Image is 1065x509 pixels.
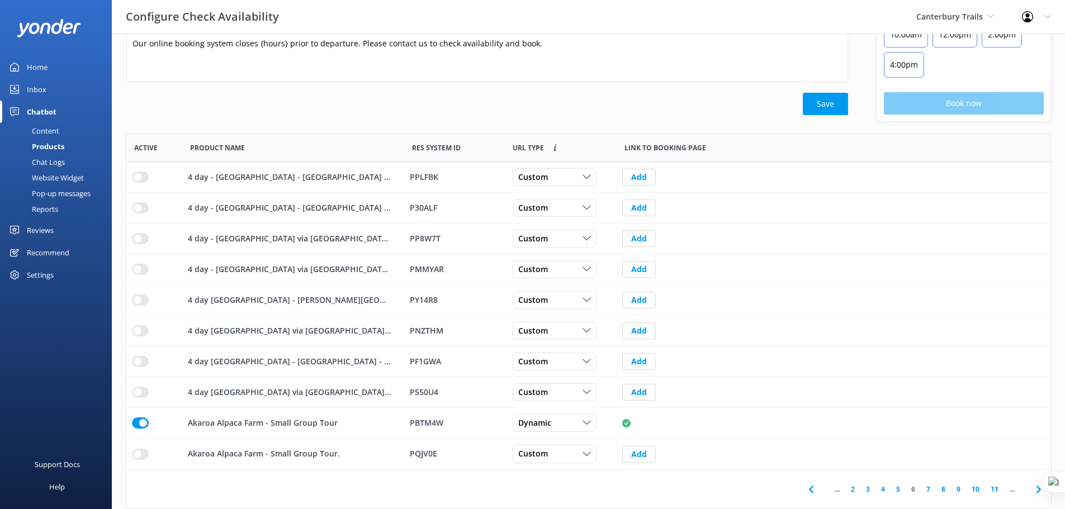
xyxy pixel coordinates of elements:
[829,484,845,494] span: ...
[134,142,158,153] span: Active
[410,294,498,306] div: PY14R8
[906,484,921,494] a: 6
[126,223,1051,254] div: row
[188,294,391,306] p: 4 day [GEOGRAPHIC_DATA] - [PERSON_NAME][GEOGRAPHIC_DATA] - [GEOGRAPHIC_DATA] - [GEOGRAPHIC_DATA]:...
[188,386,391,398] p: 4 day [GEOGRAPHIC_DATA] via [GEOGRAPHIC_DATA] and [GEOGRAPHIC_DATA] to [GEOGRAPHIC_DATA]: Private...
[916,11,983,22] span: Canterbury Trails
[1004,484,1020,494] span: ...
[7,154,65,170] div: Chat Logs
[190,142,245,153] span: Product Name
[7,154,112,170] a: Chat Logs
[518,294,555,306] span: Custom
[35,453,80,475] div: Support Docs
[845,484,860,494] a: 2
[966,484,985,494] a: 10
[27,264,54,286] div: Settings
[622,353,656,370] button: Add
[518,202,555,214] span: Custom
[890,58,918,72] p: 4:00pm
[518,448,555,460] span: Custom
[410,355,498,368] div: PF1GWA
[936,484,951,494] a: 8
[624,142,706,153] span: Link to booking page
[126,193,1051,223] div: row
[188,325,391,337] p: 4 day [GEOGRAPHIC_DATA] via [GEOGRAPHIC_DATA] and [GEOGRAPHIC_DATA] to [GEOGRAPHIC_DATA]: Private...
[188,263,391,275] p: 4 day - [GEOGRAPHIC_DATA] via [GEOGRAPHIC_DATA] and [GEOGRAPHIC_DATA] to [GEOGRAPHIC_DATA]: Priva...
[513,142,544,153] span: Link to booking page
[126,439,1051,469] div: row
[410,448,498,460] div: PQJV0E
[622,169,656,185] button: Add
[188,448,340,460] p: Akaroa Alpaca Farm - Small Group Tour.
[126,162,1051,469] div: grid
[518,355,555,368] span: Custom
[7,170,84,185] div: Website Widget
[622,199,656,216] button: Add
[890,28,922,41] p: 10:00am
[27,219,54,241] div: Reviews
[126,377,1051,408] div: row
[412,142,461,153] span: Res System ID
[988,28,1016,41] p: 2:00pm
[622,322,656,339] button: Add
[188,417,338,429] p: Akaroa Alpaca Farm - Small Group Tour
[7,123,59,139] div: Content
[188,171,391,183] p: 4 day - [GEOGRAPHIC_DATA] - [GEOGRAPHIC_DATA] - [PERSON_NAME][GEOGRAPHIC_DATA] - [GEOGRAPHIC_DATA...
[891,484,906,494] a: 5
[410,263,498,275] div: PMMYAR
[518,263,555,275] span: Custom
[860,484,875,494] a: 3
[126,285,1051,316] div: row
[126,8,279,26] h3: Configure Check Availability
[622,230,656,247] button: Add
[622,446,656,463] button: Add
[126,316,1051,346] div: row
[939,28,971,41] p: 12:00pm
[622,261,656,278] button: Add
[7,185,91,201] div: Pop-up messages
[410,325,498,337] div: PNZTHM
[7,139,64,154] div: Products
[410,171,498,183] div: PPLFBK
[7,201,58,217] div: Reports
[622,384,656,401] button: Add
[410,232,498,245] div: PP8W7T
[188,202,391,214] p: 4 day - [GEOGRAPHIC_DATA] - [GEOGRAPHIC_DATA] - [PERSON_NAME][GEOGRAPHIC_DATA] - [GEOGRAPHIC_DATA...
[17,19,81,37] img: yonder-white-logo.png
[410,202,498,214] div: P30ALF
[27,56,48,78] div: Home
[518,325,555,337] span: Custom
[921,484,936,494] a: 7
[126,254,1051,285] div: row
[27,241,69,264] div: Recommend
[188,355,391,368] p: 4 day [GEOGRAPHIC_DATA] - [GEOGRAPHIC_DATA] - [PERSON_NAME][GEOGRAPHIC_DATA] - [GEOGRAPHIC_DATA]:...
[518,386,555,398] span: Custom
[7,201,112,217] a: Reports
[518,232,555,245] span: Custom
[518,417,558,429] span: Dynamic
[7,170,112,185] a: Website Widget
[7,139,112,154] a: Products
[985,484,1004,494] a: 11
[410,386,498,398] div: P550U4
[27,78,46,101] div: Inbox
[7,185,112,201] a: Pop-up messages
[126,408,1051,439] div: row
[803,93,848,115] button: Save
[951,484,966,494] a: 9
[27,101,56,123] div: Chatbot
[49,475,65,498] div: Help
[622,292,656,308] button: Add
[410,417,498,429] div: PBTM4W
[7,123,112,139] a: Content
[518,171,555,183] span: Custom
[126,346,1051,377] div: row
[126,162,1051,193] div: row
[188,232,391,245] p: 4 day - [GEOGRAPHIC_DATA] via [GEOGRAPHIC_DATA] and [GEOGRAPHIC_DATA] to [GEOGRAPHIC_DATA]: Priva...
[875,484,891,494] a: 4
[126,32,848,82] textarea: Our online booking system closes {hours} prior to departure. Please contact us to check availabil...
